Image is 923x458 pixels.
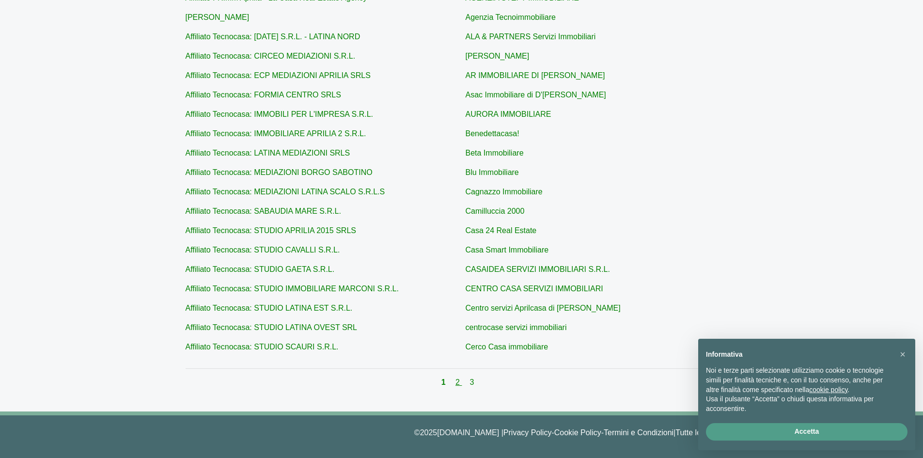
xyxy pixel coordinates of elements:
h2: Informativa [706,350,892,359]
a: Camilluccia 2000 [466,207,525,215]
a: Affiliato Tecnocasa: [DATE] S.R.L. - LATINA NORD [186,32,360,41]
a: 3 [469,378,474,386]
a: Benedettacasa! [466,129,519,138]
a: Affiliato Tecnocasa: STUDIO CAVALLI S.R.L. [186,246,340,254]
span: × [900,349,906,360]
button: Accetta [706,423,907,441]
p: Usa il pulsante “Accetta” o chiudi questa informativa per acconsentire. [706,395,892,413]
a: AURORA IMMOBILIARE [466,110,551,118]
a: [PERSON_NAME] [466,52,530,60]
p: © 2025 [DOMAIN_NAME] | - - | [193,427,731,439]
a: Casa 24 Real Estate [466,226,537,235]
a: Affiliato Tecnocasa: STUDIO SCAURI S.R.L. [186,343,339,351]
a: Affiliato Tecnocasa: CIRCEO MEDIAZIONI S.R.L. [186,52,356,60]
a: Affiliato Tecnocasa: STUDIO LATINA EST S.R.L. [186,304,353,312]
a: Affiliato Tecnocasa: STUDIO GAETA S.R.L. [186,265,335,273]
a: centrocase servizi immobiliari [466,323,567,332]
a: Affiliato Tecnocasa: MEDIAZIONI LATINA SCALO S.R.L.S [186,188,385,196]
a: Affiliato Tecnocasa: ECP MEDIAZIONI APRILIA SRLS [186,71,371,79]
a: Affiliato Tecnocasa: FORMIA CENTRO SRLS [186,91,341,99]
a: Affiliato Tecnocasa: SABAUDIA MARE S.R.L. [186,207,341,215]
a: 1 [441,378,448,386]
p: Noi e terze parti selezionate utilizziamo cookie o tecnologie simili per finalità tecniche e, con... [706,366,892,395]
a: Termini e Condizioni [604,428,673,437]
a: [PERSON_NAME] [186,13,250,21]
a: Cerco Casa immobiliare [466,343,548,351]
a: ALA & PARTNERS Servizi Immobiliari [466,32,596,41]
a: Affiliato Tecnocasa: STUDIO LATINA OVEST SRL [186,323,358,332]
a: Affiliato Tecnocasa: MEDIAZIONI BORGO SABOTINO [186,168,373,176]
a: Casa Smart Immobiliare [466,246,549,254]
a: CASAIDEA SERVIZI IMMOBILIARI S.R.L. [466,265,610,273]
a: Beta Immobiliare [466,149,524,157]
a: Cookie Policy [554,428,601,437]
a: CENTRO CASA SERVIZI IMMOBILIARI [466,284,603,293]
a: Affiliato Tecnocasa: IMMOBILIARE APRILIA 2 S.R.L. [186,129,366,138]
a: AR IMMOBILIARE DI [PERSON_NAME] [466,71,605,79]
a: Centro servizi Aprilcasa di [PERSON_NAME] [466,304,621,312]
a: Affiliato Tecnocasa: LATINA MEDIAZIONI SRLS [186,149,350,157]
a: Agenzia Tecnoimmobiliare [466,13,556,21]
a: Affiliato Tecnocasa: STUDIO APRILIA 2015 SRLS [186,226,356,235]
a: cookie policy - il link si apre in una nuova scheda [809,386,847,394]
a: Tutte le agenzie [675,428,730,437]
a: Affiliato Tecnocasa: IMMOBILI PER L'IMPRESA S.R.L. [186,110,374,118]
a: Cagnazzo Immobiliare [466,188,543,196]
a: 2 [455,378,462,386]
button: Chiudi questa informativa [895,347,910,362]
a: Blu Immobiliare [466,168,519,176]
a: Affiliato Tecnocasa: STUDIO IMMOBILIARE MARCONI S.R.L. [186,284,399,293]
a: Asac Immobiliare di D'[PERSON_NAME] [466,91,606,99]
a: Privacy Policy [503,428,552,437]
